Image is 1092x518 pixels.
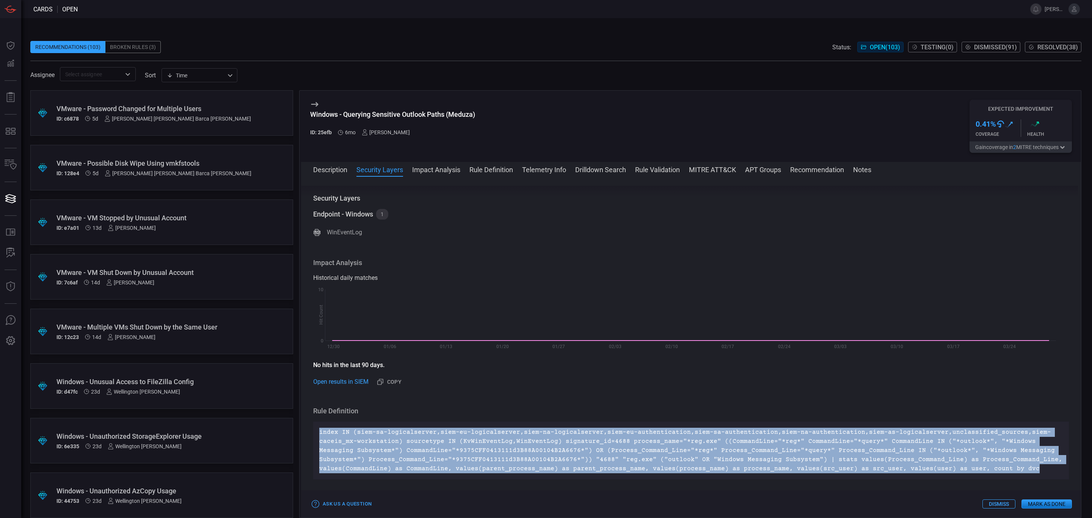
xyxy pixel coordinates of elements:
span: Cards [33,6,53,13]
text: Hit Count [318,305,324,325]
div: Windows - Querying Sensitive Outlook Paths (Meduza) [310,110,475,118]
span: Sep 30, 2025 9:15 AM [93,225,102,231]
button: Rule Catalog [2,223,20,242]
button: Impact Analysis [412,165,460,174]
button: Security Layers [356,165,403,174]
button: APT Groups [745,165,781,174]
button: MITRE ATT&CK [689,165,736,174]
span: [PERSON_NAME][EMAIL_ADDRESS][DOMAIN_NAME] [1045,6,1065,12]
strong: No hits in the last 90 days. [313,361,384,369]
h5: ID: 25efb [310,129,332,135]
text: 02/03 [609,344,621,349]
button: Ask Us A Question [2,311,20,330]
span: Testing ( 0 ) [921,44,954,51]
h5: ID: 7c6af [56,279,78,286]
a: Open results in SIEM [313,377,369,386]
div: Wellington [PERSON_NAME] [106,389,180,395]
span: Status: [832,44,851,51]
button: Rule Validation [635,165,680,174]
button: Dashboard [2,36,20,55]
h3: 0.41 % [976,119,996,129]
button: Ask Us a Question [310,498,373,510]
h5: ID: 128e4 [56,170,79,176]
div: [PERSON_NAME] [107,334,155,340]
div: Endpoint - Windows [313,210,373,219]
button: Threat Intelligence [2,278,20,296]
div: Health [1027,132,1072,137]
h3: Rule Definition [313,407,1069,416]
h3: Impact Analysis [313,258,1069,267]
input: Select assignee [62,69,121,79]
p: index IN (siem-sa-logicalserver,siem-eu-logicalserver,siem-na-logicalserver,siem-eu-authenticatio... [319,428,1063,473]
button: Preferences [2,332,20,350]
button: Inventory [2,156,20,174]
text: 02/10 [665,344,678,349]
div: Wellington [PERSON_NAME] [108,443,182,449]
text: 12/30 [327,344,340,349]
button: Notes [853,165,871,174]
div: Time [167,72,225,79]
text: 03/24 [1003,344,1016,349]
button: Mark as Done [1021,499,1072,509]
h5: ID: e7a01 [56,225,79,231]
button: Reports [2,88,20,107]
div: Windows - Unauthorized AzCopy Usage [56,487,238,495]
button: Dismissed(91) [962,42,1020,52]
text: 01/20 [496,344,509,349]
div: VMware - Password Changed for Multiple Users [56,105,251,113]
div: [PERSON_NAME] [362,129,410,135]
button: ALERT ANALYSIS [2,244,20,262]
button: Copy [374,376,405,388]
button: Gaincoverage in2MITRE techniques [970,141,1072,153]
div: VMware - VM Stopped by Unusual Account [56,214,238,222]
text: 03/10 [891,344,903,349]
div: VMware - VM Shut Down by Unusual Account [56,268,238,276]
button: Description [313,165,347,174]
div: [PERSON_NAME] [106,279,154,286]
span: Sep 30, 2025 5:06 AM [91,279,100,286]
div: [PERSON_NAME] [PERSON_NAME] Barca [PERSON_NAME] [105,170,251,176]
h3: Security Layers [313,194,1069,203]
div: Wellington [PERSON_NAME] [108,498,182,504]
h5: ID: d47fc [56,389,78,395]
button: Dismiss [982,499,1015,509]
div: Coverage [976,132,1021,137]
text: 03/03 [834,344,847,349]
span: 2 [1013,144,1016,150]
text: 01/13 [440,344,452,349]
div: VMware - Multiple VMs Shut Down by the Same User [56,323,238,331]
h5: ID: 44753 [56,498,79,504]
button: Detections [2,55,20,73]
span: Apr 01, 2025 8:07 AM [345,129,356,135]
div: 1 [376,209,388,220]
label: sort [145,72,156,79]
text: 01/06 [384,344,396,349]
text: 0 [321,338,323,344]
span: Sep 21, 2025 3:13 AM [93,498,102,504]
button: Telemetry Info [522,165,566,174]
span: Open ( 103 ) [870,44,900,51]
button: Testing(0) [908,42,957,52]
span: Assignee [30,71,55,78]
button: Resolved(38) [1025,42,1081,52]
h5: ID: c6878 [56,116,79,122]
h5: ID: 6e335 [56,443,79,449]
h5: ID: 12c23 [56,334,79,340]
span: Sep 21, 2025 3:13 AM [93,443,102,449]
button: Open [122,69,133,80]
text: 03/17 [947,344,960,349]
button: Open(103) [857,42,904,52]
button: Drilldown Search [575,165,626,174]
button: MITRE - Detection Posture [2,122,20,140]
button: Rule Definition [469,165,513,174]
span: Oct 08, 2025 6:52 AM [93,170,99,176]
div: Windows - Unusual Access to FileZilla Config [56,378,238,386]
div: Historical daily matches [313,273,1069,283]
span: open [62,6,78,13]
h5: Expected Improvement [970,106,1072,112]
button: Cards [2,190,20,208]
span: Oct 08, 2025 6:52 AM [92,116,98,122]
text: 10 [318,287,323,292]
text: 02/17 [722,344,734,349]
div: Recommendations (103) [30,41,105,53]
